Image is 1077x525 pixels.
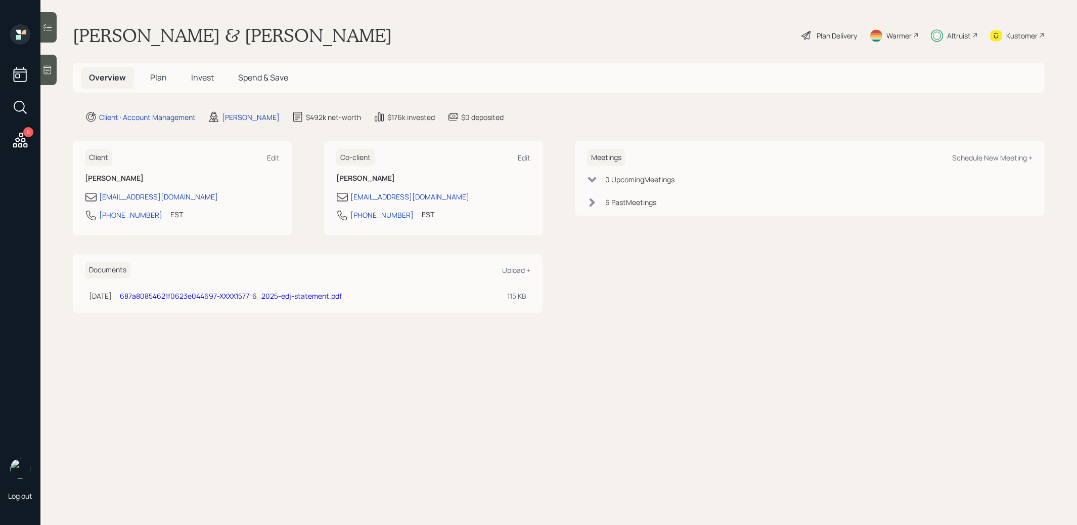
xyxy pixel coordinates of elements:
div: Kustomer [1006,30,1038,41]
div: 5 [23,127,33,137]
div: $492k net-worth [306,112,361,123]
div: 115 KB [507,291,526,301]
div: Client · Account Management [99,112,196,123]
h6: Meetings [587,149,625,166]
div: [EMAIL_ADDRESS][DOMAIN_NAME] [99,191,218,202]
div: Upload + [502,265,530,275]
div: Plan Delivery [817,30,857,41]
span: Spend & Save [238,72,288,83]
img: treva-nostdahl-headshot.png [10,459,30,479]
div: 6 Past Meeting s [605,197,656,208]
div: [EMAIL_ADDRESS][DOMAIN_NAME] [350,191,469,202]
a: 687a80854621f0623e044697-XXXX1577-6_2025-edj-statement.pdf [120,291,342,301]
h6: Client [85,149,112,166]
h6: Documents [85,262,130,278]
h6: Co-client [336,149,375,166]
div: [DATE] [89,291,112,301]
span: Invest [191,72,214,83]
div: Altruist [947,30,971,41]
div: [PHONE_NUMBER] [99,210,162,220]
div: Edit [267,153,280,163]
div: EST [422,209,434,220]
div: Edit [518,153,530,163]
div: [PHONE_NUMBER] [350,210,414,220]
div: EST [170,209,183,220]
div: Log out [8,491,32,501]
div: $176k invested [387,112,435,123]
div: Schedule New Meeting + [952,153,1033,163]
div: [PERSON_NAME] [222,112,280,123]
div: Warmer [886,30,912,41]
h6: [PERSON_NAME] [336,174,531,183]
span: Overview [89,72,126,83]
div: 0 Upcoming Meeting s [605,174,675,185]
h6: [PERSON_NAME] [85,174,280,183]
span: Plan [150,72,167,83]
div: $0 deposited [461,112,504,123]
h1: [PERSON_NAME] & [PERSON_NAME] [73,24,392,47]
